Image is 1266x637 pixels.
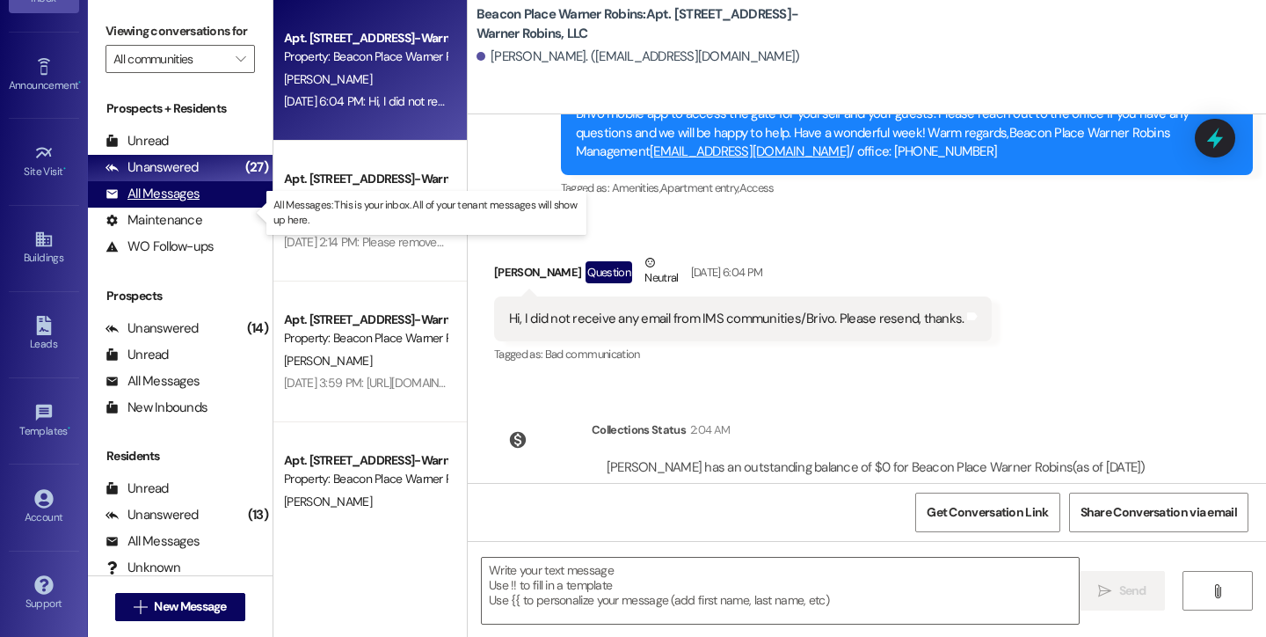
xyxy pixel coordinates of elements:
b: Beacon Place Warner Robins: Apt. [STREET_ADDRESS]-Warner Robins, LLC [477,5,828,43]
div: Property: Beacon Place Warner Robins [284,470,447,488]
span: Get Conversation Link [927,503,1048,522]
div: [PERSON_NAME] [494,253,993,297]
i:  [1098,584,1111,598]
div: Neutral [641,253,681,290]
div: Property: Beacon Place Warner Robins [284,329,447,348]
a: Buildings [9,224,79,272]
div: Collections Status [592,421,686,439]
span: [PERSON_NAME] [284,494,372,509]
div: Unread [105,132,169,150]
div: Apt. [STREET_ADDRESS]-Warner Robins, LLC [284,451,447,470]
div: [PERSON_NAME] has an outstanding balance of $0 for Beacon Place Warner Robins (as of [DATE]) [607,458,1146,477]
span: [PERSON_NAME] [284,353,372,369]
input: All communities [113,45,227,73]
div: Unanswered [105,319,199,338]
div: Prospects + Residents [88,99,273,118]
span: • [68,422,70,435]
button: Share Conversation via email [1069,493,1248,532]
div: Apt. [STREET_ADDRESS]-Warner Robins, LLC [284,311,447,329]
p: All Messages: This is your inbox. All of your tenant messages will show up here. [273,198,579,228]
div: Unanswered [105,158,199,177]
div: WO Follow-ups [105,238,214,256]
div: [DATE] 6:04 PM [687,263,763,282]
span: • [63,163,66,175]
div: Tagged as: [494,341,993,367]
a: Support [9,570,79,618]
div: Question [586,261,632,283]
button: New Message [115,593,245,621]
div: (13) [244,502,273,529]
button: Send [1080,571,1165,611]
div: [PERSON_NAME]. ([EMAIL_ADDRESS][DOMAIN_NAME]) [477,48,800,66]
div: [DATE] 6:04 PM: Hi, I did not receive any email from IMS communities/Brivo. Please resend, thanks. [284,93,779,109]
div: Maintenance [105,211,202,230]
div: Unknown [105,559,180,577]
div: All Messages [105,372,200,391]
div: 2:04 AM [686,421,730,439]
div: Apt. [STREET_ADDRESS]-Warner Robins, LLC [284,170,447,188]
span: [PERSON_NAME] [284,71,372,87]
div: Hi, I did not receive any email from IMS communities/Brivo. Please resend, thanks. [509,310,964,328]
a: Site Visit • [9,138,79,186]
div: All Messages [105,532,200,551]
span: Apartment entry , [660,180,739,195]
div: Residents [88,447,273,465]
span: Share Conversation via email [1080,503,1237,522]
div: Unanswered [105,506,199,524]
div: [DATE] 2:14 PM: Please remove [PERSON_NAME] from the text messages [284,234,651,250]
i:  [1211,584,1224,598]
div: Property: Beacon Place Warner Robins [284,48,447,66]
div: Unread [105,346,169,364]
span: Send [1119,582,1146,600]
i:  [134,600,147,614]
div: (27) [241,154,273,181]
span: New Message [154,597,226,616]
a: [EMAIL_ADDRESS][DOMAIN_NAME] [650,143,849,160]
label: Viewing conversations for [105,18,255,45]
div: [DATE] 3:59 PM: [URL][DOMAIN_NAME] [284,375,481,391]
a: Templates • [9,398,79,445]
div: Apt. [STREET_ADDRESS]-Warner Robins, LLC [284,29,447,48]
button: Get Conversation Link [915,493,1059,532]
span: Amenities , [612,180,661,195]
a: Account [9,484,79,531]
div: All Messages [105,185,200,203]
div: Prospects [88,287,273,305]
span: • [78,77,81,89]
div: Tagged as: [561,175,1253,201]
div: Property: Beacon Place Warner Robins [284,188,447,207]
div: (14) [243,315,273,342]
span: Access [739,180,775,195]
i:  [236,52,245,66]
div: Unread [105,480,169,498]
div: New Inbounds [105,399,207,417]
a: Leads [9,311,79,358]
span: Bad communication [545,347,640,362]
